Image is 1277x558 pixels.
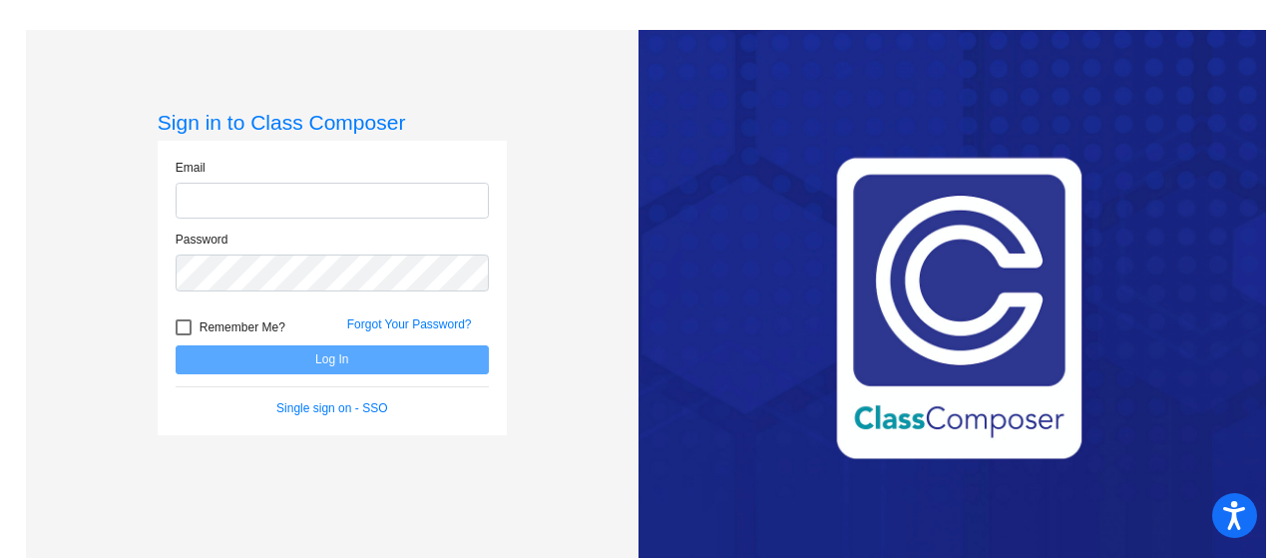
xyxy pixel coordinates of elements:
h3: Sign in to Class Composer [158,110,507,135]
label: Email [176,159,206,177]
a: Single sign on - SSO [276,401,387,415]
label: Password [176,231,228,249]
a: Forgot Your Password? [347,317,472,331]
span: Remember Me? [200,315,285,339]
button: Log In [176,345,489,374]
